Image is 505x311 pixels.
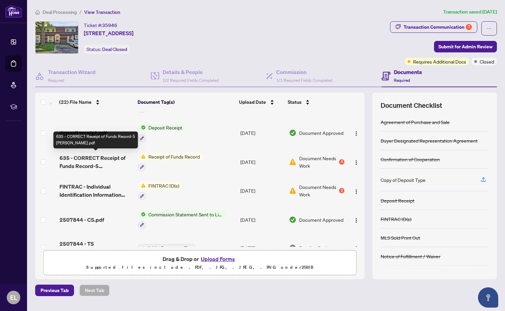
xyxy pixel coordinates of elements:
[53,131,138,148] div: 635 - CORRECT Receipt of Funds Record-5 [PERSON_NAME].pdf
[48,263,352,271] p: Supported files include .PDF, .JPG, .JPEG, .PNG under 25 MB
[138,211,226,229] button: Status IconCommission Statement Sent to Listing Brokerage
[289,158,296,166] img: Document Status
[381,253,440,260] div: Notice of Fulfillment / Waiver
[404,22,472,32] div: Transaction Communication
[299,216,343,223] span: Document Approved
[48,78,64,83] span: Required
[138,153,202,171] button: Status IconReceipt of Funds Record
[354,160,359,165] img: Logo
[56,93,135,112] th: (22) File Name
[135,93,236,112] th: Document Tag(s)
[59,154,133,170] span: 635 - CORRECT Receipt of Funds Record-5 [PERSON_NAME].pdf
[487,26,491,31] span: ellipsis
[381,137,478,144] div: Buyer Designated Representation Agreement
[381,234,420,241] div: MLS Sold Print Out
[79,8,81,16] li: /
[44,250,356,276] span: Drag & Drop orUpload FormsSupported files include .PDF, .JPG, .JPEG, .PNG under25MB
[146,182,182,189] span: FINTRAC ID(s)
[381,215,411,223] div: FINTRAC ID(s)
[413,58,466,65] span: Requires Additional Docs
[354,218,359,223] img: Logo
[381,118,450,126] div: Agreement of Purchase and Sale
[141,246,145,249] span: plus
[146,153,202,160] span: Receipt of Funds Record
[79,285,110,296] button: Next Tab
[5,5,22,18] img: logo
[299,129,343,137] span: Document Approved
[84,9,120,15] span: View Transaction
[236,93,285,112] th: Upload Date
[102,46,127,52] span: Deal Closed
[163,78,219,83] span: 2/2 Required Fields Completed
[43,9,77,15] span: Deal Processing
[289,244,296,252] img: Document Status
[59,98,92,106] span: (22) File Name
[351,157,362,167] button: Logo
[351,242,362,253] button: Logo
[138,124,146,131] img: Status Icon
[299,183,338,198] span: Document Needs Work
[381,155,440,163] div: Confirmation of Cooperation
[381,197,414,204] div: Deposit Receipt
[59,129,107,137] span: deposit receipt.pdf
[10,293,17,302] span: EL
[238,118,286,147] td: [DATE]
[480,58,494,65] span: Closed
[381,101,442,110] span: Document Checklist
[238,205,286,234] td: [DATE]
[102,22,117,28] span: 35946
[138,153,146,160] img: Status Icon
[285,93,345,112] th: Status
[41,285,69,296] span: Previous Tab
[288,98,302,106] span: Status
[138,182,182,200] button: Status IconFINTRAC ID(s)
[289,129,296,137] img: Document Status
[35,285,74,296] button: Previous Tab
[59,183,133,199] span: FINTRAC - Individual Identification Information Record-2.pdf
[276,68,332,76] h4: Commission
[59,216,104,224] span: 2507844 - CS.pdf
[147,246,192,250] span: Add a Document Tag
[299,154,338,169] span: Document Needs Work
[138,124,185,142] button: Status IconDeposit Receipt
[238,176,286,206] td: [DATE]
[163,68,219,76] h4: Details & People
[394,78,410,83] span: Required
[351,214,362,225] button: Logo
[163,255,237,263] span: Drag & Drop or
[289,187,296,194] img: Document Status
[351,127,362,138] button: Logo
[478,287,498,308] button: Open asap
[443,8,497,16] article: Transaction saved [DATE]
[59,240,133,256] span: 2507844 - TS [PERSON_NAME] to review.pdf
[84,21,117,29] div: Ticket #:
[354,131,359,136] img: Logo
[351,185,362,196] button: Logo
[289,216,296,223] img: Document Status
[48,68,96,76] h4: Transaction Wizard
[390,21,477,33] button: Transaction Communication7
[434,41,497,52] button: Submit for Admin Review
[354,246,359,251] img: Logo
[35,10,40,15] span: home
[299,244,333,252] span: Pending Review
[138,244,195,252] button: Add a Document Tag
[35,22,78,53] img: IMG-E11969314_1.jpg
[138,182,146,189] img: Status Icon
[354,189,359,194] img: Logo
[276,78,332,83] span: 1/1 Required Fields Completed
[466,24,472,30] div: 7
[84,45,130,54] div: Status:
[394,68,422,76] h4: Documents
[238,147,286,176] td: [DATE]
[199,255,237,263] button: Upload Forms
[239,98,266,106] span: Upload Date
[146,124,185,131] span: Deposit Receipt
[438,41,492,52] span: Submit for Admin Review
[138,211,146,218] img: Status Icon
[339,159,344,165] div: 4
[84,29,134,37] span: [STREET_ADDRESS]
[381,176,426,184] div: Copy of Deposit Type
[238,234,286,261] td: [DATE]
